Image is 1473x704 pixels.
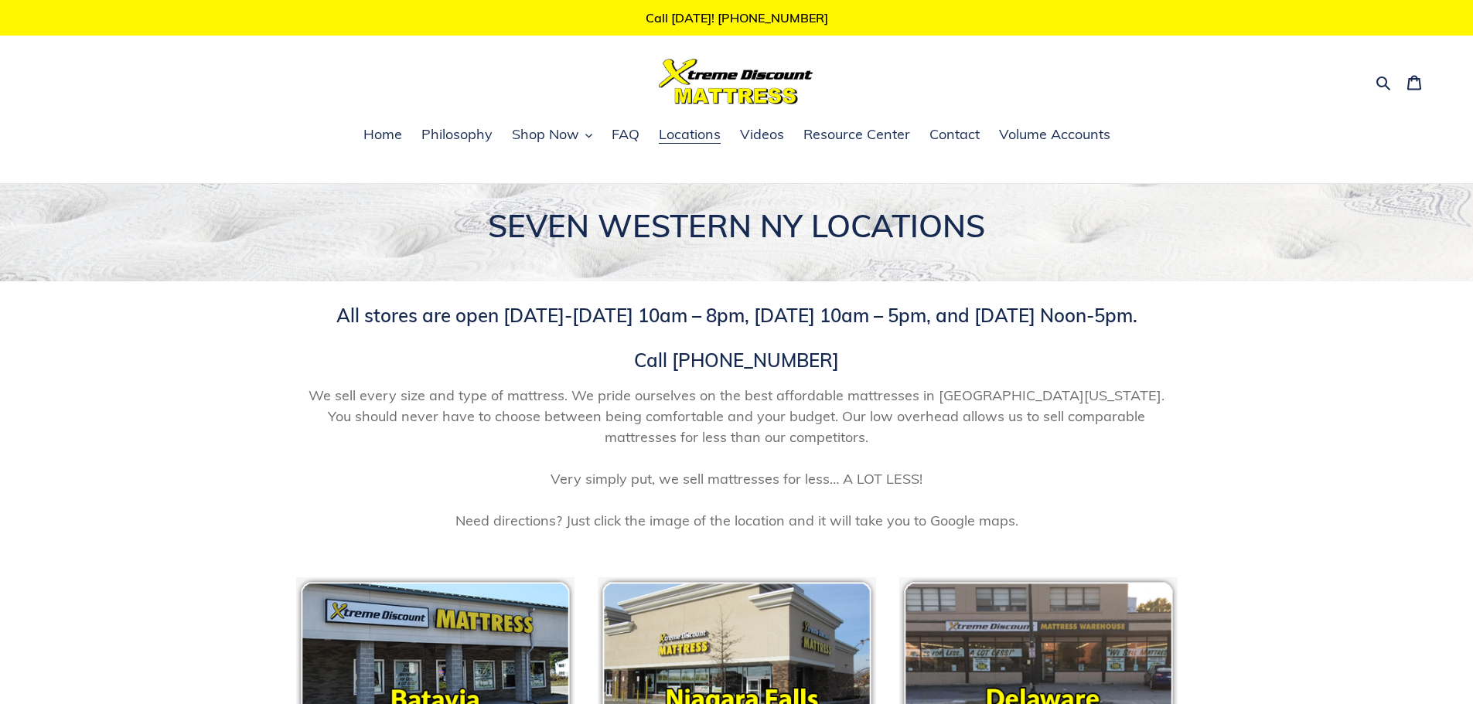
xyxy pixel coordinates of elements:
[488,206,985,245] span: SEVEN WESTERN NY LOCATIONS
[803,125,910,144] span: Resource Center
[356,124,410,147] a: Home
[414,124,500,147] a: Philosophy
[929,125,980,144] span: Contact
[991,124,1118,147] a: Volume Accounts
[922,124,987,147] a: Contact
[651,124,728,147] a: Locations
[512,125,579,144] span: Shop Now
[504,124,600,147] button: Shop Now
[659,125,721,144] span: Locations
[363,125,402,144] span: Home
[604,124,647,147] a: FAQ
[612,125,639,144] span: FAQ
[732,124,792,147] a: Videos
[999,125,1110,144] span: Volume Accounts
[336,304,1137,372] span: All stores are open [DATE]-[DATE] 10am – 8pm, [DATE] 10am – 5pm, and [DATE] Noon-5pm. Call [PHONE...
[740,125,784,144] span: Videos
[796,124,918,147] a: Resource Center
[421,125,493,144] span: Philosophy
[296,385,1178,531] span: We sell every size and type of mattress. We pride ourselves on the best affordable mattresses in ...
[659,59,813,104] img: Xtreme Discount Mattress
